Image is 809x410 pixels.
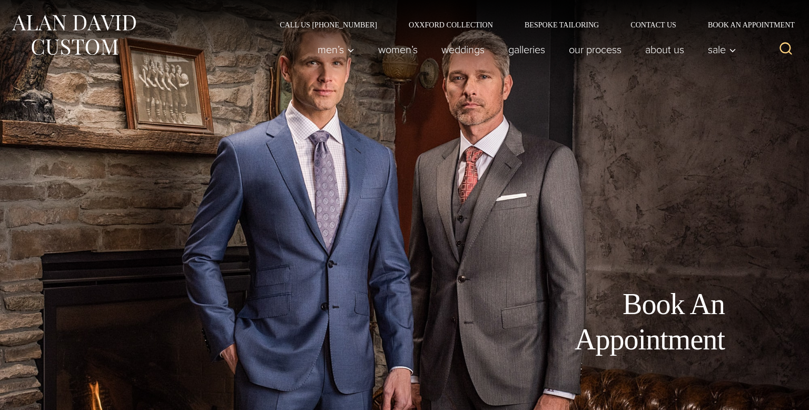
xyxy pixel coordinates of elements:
[509,21,615,28] a: Bespoke Tailoring
[306,39,742,60] nav: Primary Navigation
[264,21,393,28] a: Call Us [PHONE_NUMBER]
[488,287,725,357] h1: Book An Appointment
[430,39,497,60] a: weddings
[692,21,798,28] a: Book an Appointment
[393,21,509,28] a: Oxxford Collection
[773,37,798,62] button: View Search Form
[708,44,736,55] span: Sale
[318,44,354,55] span: Men’s
[264,21,798,28] nav: Secondary Navigation
[615,21,692,28] a: Contact Us
[367,39,430,60] a: Women’s
[497,39,557,60] a: Galleries
[557,39,634,60] a: Our Process
[634,39,696,60] a: About Us
[11,12,137,58] img: Alan David Custom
